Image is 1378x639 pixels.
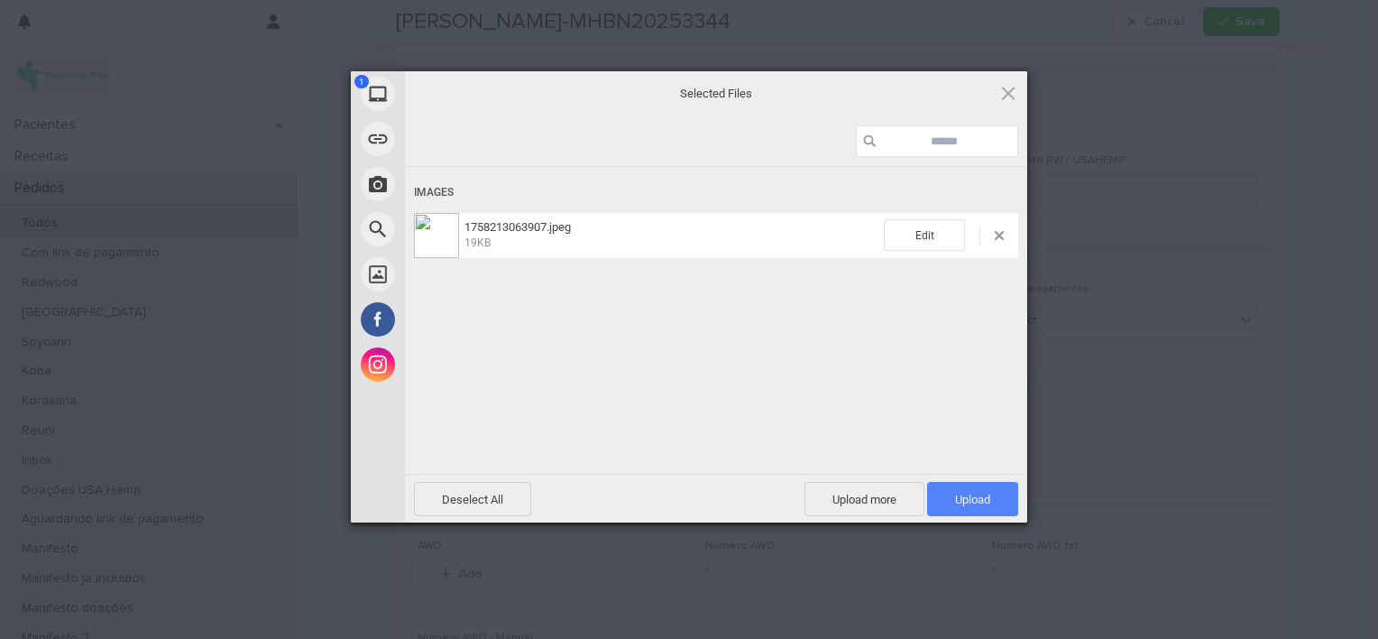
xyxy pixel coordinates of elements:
[804,482,924,516] span: Upload more
[351,342,567,387] div: Instagram
[414,482,531,516] span: Deselect All
[464,220,571,234] span: 1758213063907.jpeg
[351,207,567,252] div: Web Search
[884,219,965,251] span: Edit
[351,71,567,116] div: My Device
[351,116,567,162] div: Link (URL)
[354,75,369,88] span: 1
[414,213,459,258] img: 75d82a3c-bd9f-45a7-b3bf-7f1280a91dcc
[351,297,567,342] div: Facebook
[955,493,990,506] span: Upload
[351,252,567,297] div: Unsplash
[464,236,491,249] span: 19KB
[927,482,1018,516] span: Upload
[998,83,1018,103] span: Click here or hit ESC to close picker
[351,162,567,207] div: Take Photo
[459,220,884,250] span: 1758213063907.jpeg
[536,86,896,102] span: Selected Files
[414,176,1018,209] div: Images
